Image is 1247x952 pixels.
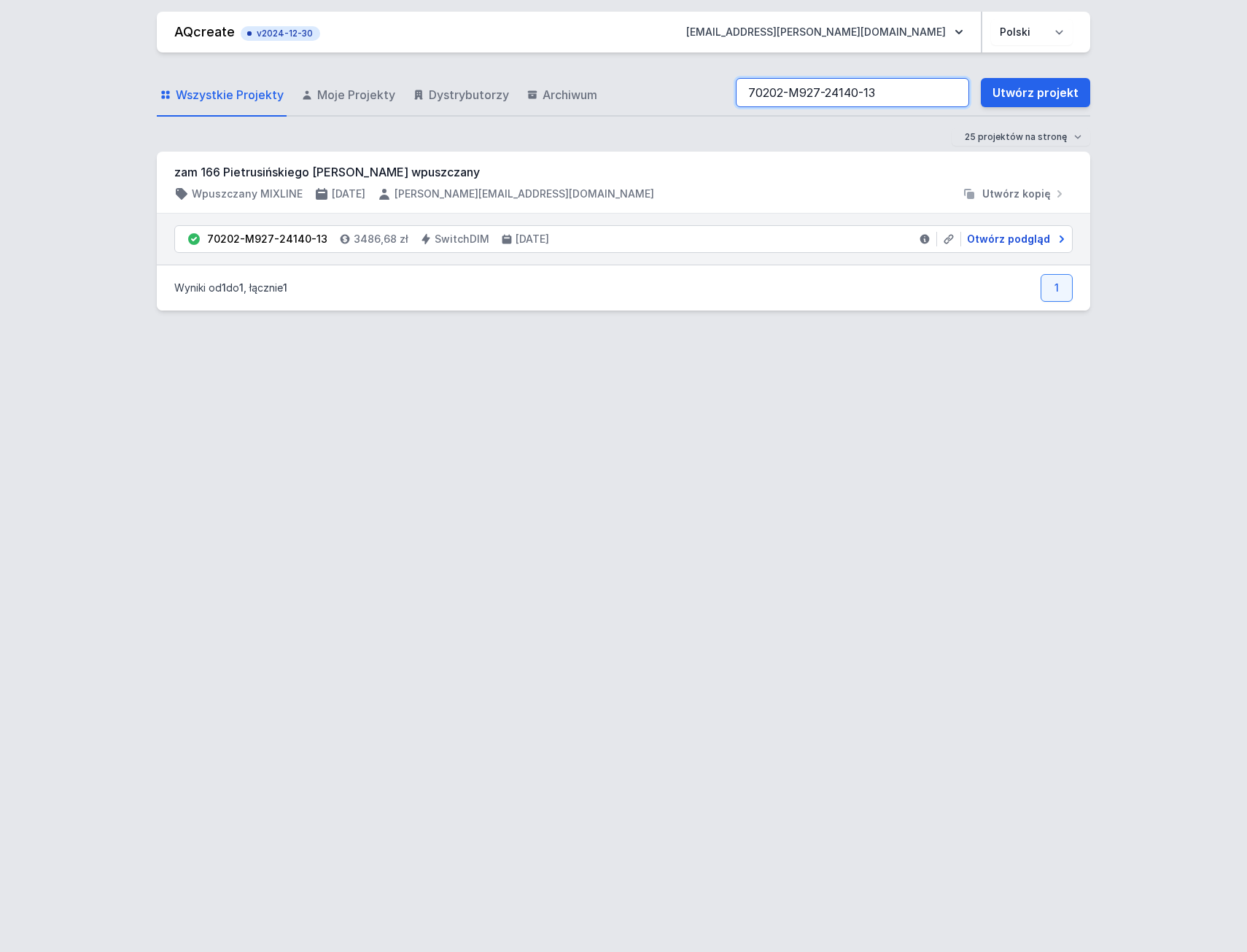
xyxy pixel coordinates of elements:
[961,232,1066,246] a: Otwórz podgląd
[283,281,287,294] span: 1
[516,232,549,246] h4: [DATE]
[174,281,287,295] p: Wyniki od do , łącznie
[395,187,654,201] h4: [PERSON_NAME][EMAIL_ADDRESS][DOMAIN_NAME]
[157,74,287,117] a: Wszystkie Projekty
[991,19,1073,45] select: Wybierz język
[543,86,597,104] span: Archiwum
[956,187,1073,201] button: Utwórz kopię
[435,232,489,246] h4: SwitchDIM
[317,86,395,104] span: Moje Projekty
[248,28,313,39] span: v2024-12-30
[239,281,244,294] span: 1
[241,23,320,41] button: v2024-12-30
[429,86,509,104] span: Dystrybutorzy
[982,187,1051,201] span: Utwórz kopię
[524,74,600,117] a: Archiwum
[354,232,408,246] h4: 3486,68 zł
[736,78,969,107] input: Szukaj wśród projektów i wersji...
[410,74,512,117] a: Dystrybutorzy
[222,281,226,294] span: 1
[967,232,1050,246] span: Otwórz podgląd
[332,187,365,201] h4: [DATE]
[298,74,398,117] a: Moje Projekty
[981,78,1090,107] a: Utwórz projekt
[176,86,284,104] span: Wszystkie Projekty
[207,232,327,246] div: 70202-M927-24140-13
[174,163,1073,181] h3: zam 166 Pietrusińskiego [PERSON_NAME] wpuszczany
[192,187,303,201] h4: Wpuszczany MIXLINE
[174,24,235,39] a: AQcreate
[1041,274,1073,302] a: 1
[675,19,975,45] button: [EMAIL_ADDRESS][PERSON_NAME][DOMAIN_NAME]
